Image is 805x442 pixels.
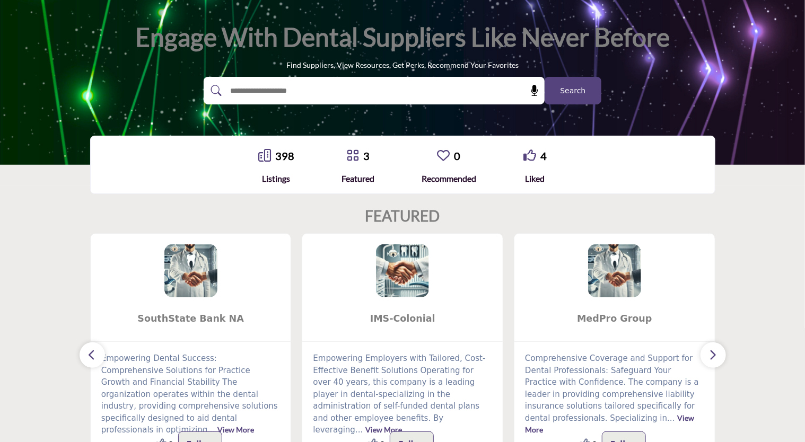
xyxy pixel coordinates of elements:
[545,77,601,104] button: Search
[588,244,641,297] img: MedPro Group
[164,244,217,297] img: SouthState Bank NA
[523,149,536,162] i: Go to Liked
[258,172,294,185] div: Listings
[525,413,694,435] a: View More
[207,425,215,435] span: ...
[318,305,487,333] b: IMS-Colonial
[313,352,492,436] p: Empowering Employers with Tailored, Cost-Effective Benefit Solutions Operating for over 40 years,...
[363,149,370,162] a: 3
[275,149,294,162] a: 398
[365,425,402,434] a: View More
[530,305,699,333] b: MedPro Group
[107,305,275,333] b: SouthState Bank NA
[355,425,363,435] span: ...
[454,149,460,162] a: 0
[318,312,487,325] span: IMS-Colonial
[523,172,547,185] div: Liked
[101,352,281,436] p: Empowering Dental Success: Comprehensive Solutions for Practice Growth and Financial Stability Th...
[376,244,429,297] img: IMS-Colonial
[560,85,585,96] span: Search
[302,305,503,333] a: IMS-Colonial
[365,207,440,225] h2: FEATURED
[346,149,359,163] a: Go to Featured
[107,312,275,325] span: SouthState Bank NA
[91,305,291,333] a: SouthState Bank NA
[530,312,699,325] span: MedPro Group
[286,60,519,70] p: Find Suppliers, View Resources, Get Perks, Recommend Your Favorites
[135,21,670,54] h1: Engage with Dental Suppliers Like Never Before
[667,413,675,423] span: ...
[342,172,374,185] div: Featured
[217,425,254,434] a: View More
[422,172,476,185] div: Recommended
[525,352,704,436] p: Comprehensive Coverage and Support for Dental Professionals: Safeguard Your Practice with Confide...
[437,149,450,163] a: Go to Recommended
[540,149,547,162] a: 4
[514,305,715,333] a: MedPro Group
